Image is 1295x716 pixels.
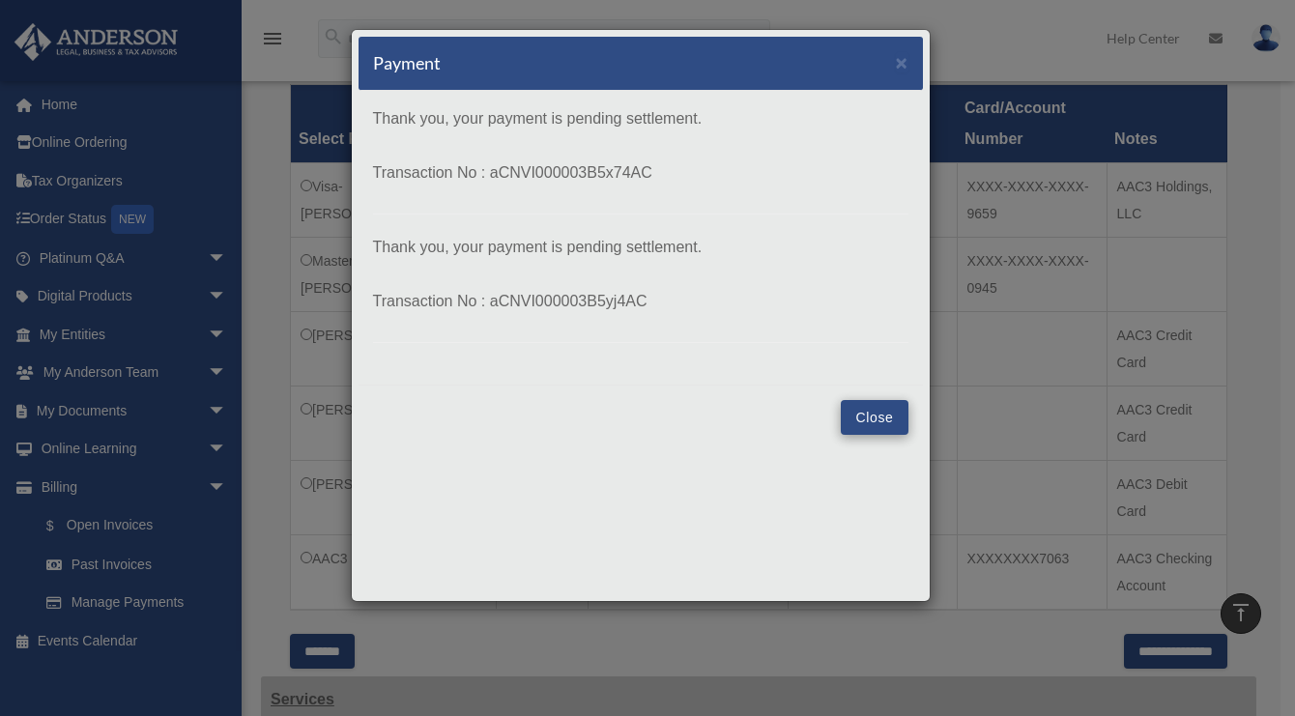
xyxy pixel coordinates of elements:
span: × [896,51,908,73]
p: Thank you, your payment is pending settlement. [373,105,908,132]
p: Transaction No : aCNVI000003B5x74AC [373,159,908,186]
p: Thank you, your payment is pending settlement. [373,234,908,261]
button: Close [896,52,908,72]
button: Close [841,400,907,435]
h5: Payment [373,51,441,75]
p: Transaction No : aCNVI000003B5yj4AC [373,288,908,315]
